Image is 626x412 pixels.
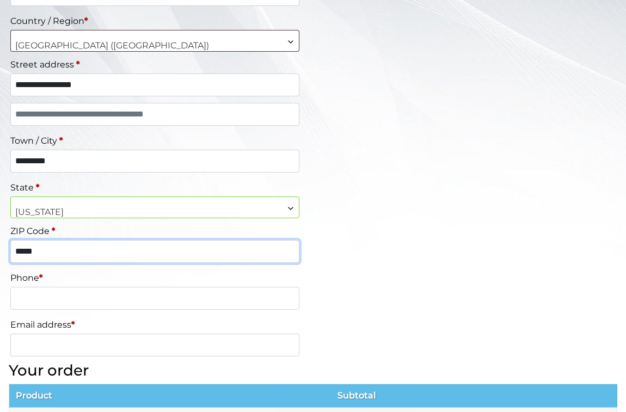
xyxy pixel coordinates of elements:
[10,223,299,240] label: ZIP Code
[10,316,299,334] label: Email address
[10,13,299,30] label: Country / Region
[11,30,299,61] span: United States (US)
[10,196,299,218] span: State
[10,56,299,73] label: Street address
[11,197,299,227] span: Michigan
[10,269,299,287] label: Phone
[10,179,299,196] label: State
[9,361,617,379] h3: Your order
[10,30,299,52] span: Country / Region
[10,132,299,150] label: Town / City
